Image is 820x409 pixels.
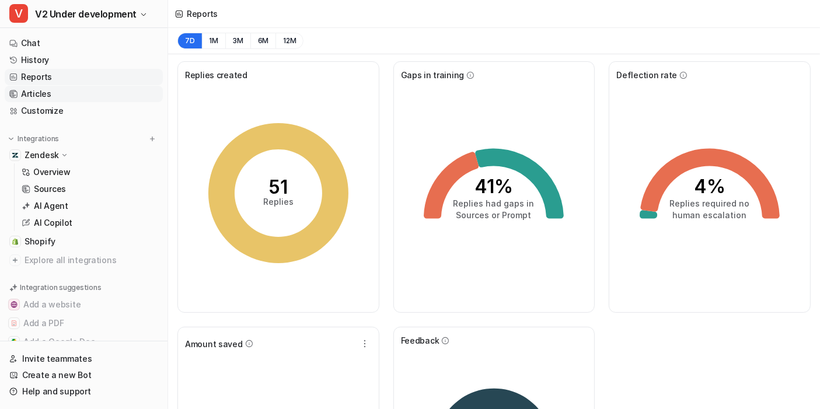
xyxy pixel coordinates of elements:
span: Deflection rate [616,69,677,81]
a: Help and support [5,383,163,400]
p: AI Copilot [34,217,72,229]
p: AI Agent [34,200,68,212]
img: Add a Google Doc [11,338,18,345]
tspan: 51 [268,176,288,198]
a: ShopifyShopify [5,233,163,250]
button: Add a Google DocAdd a Google Doc [5,333,163,351]
button: 12M [275,33,303,49]
tspan: 4% [694,175,725,198]
button: 6M [250,33,276,49]
a: History [5,52,163,68]
span: Shopify [25,236,55,247]
img: Add a PDF [11,320,18,327]
p: Integration suggestions [20,282,101,293]
img: explore all integrations [9,254,21,266]
a: Invite teammates [5,351,163,367]
a: Explore all integrations [5,252,163,268]
img: Add a website [11,301,18,308]
a: AI Agent [17,198,163,214]
span: Replies created [185,69,247,81]
tspan: Replies required no [670,198,750,208]
tspan: Sources or Prompt [456,210,532,220]
p: Overview [33,166,71,178]
tspan: Replies [263,197,294,207]
tspan: 41% [474,175,513,198]
button: 7D [177,33,202,49]
button: 1M [202,33,226,49]
img: Shopify [12,238,19,245]
img: menu_add.svg [148,135,156,143]
img: expand menu [7,135,15,143]
div: Reports [187,8,218,20]
a: Overview [17,164,163,180]
p: Sources [34,183,66,195]
span: Gaps in training [401,69,465,81]
button: 3M [225,33,250,49]
span: Explore all integrations [25,251,158,270]
a: Reports [5,69,163,85]
img: Zendesk [12,152,19,159]
p: Integrations [18,134,59,144]
a: AI Copilot [17,215,163,231]
p: Zendesk [25,149,59,161]
span: Feedback [401,334,439,347]
a: Articles [5,86,163,102]
button: Add a websiteAdd a website [5,295,163,314]
a: Create a new Bot [5,367,163,383]
a: Chat [5,35,163,51]
a: Customize [5,103,163,119]
a: Sources [17,181,163,197]
tspan: Replies had gaps in [453,198,535,208]
tspan: human escalation [673,210,747,220]
button: Add a PDFAdd a PDF [5,314,163,333]
span: Amount saved [185,338,243,350]
span: V2 Under development [35,6,137,22]
button: Integrations [5,133,62,145]
span: V [9,4,28,23]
